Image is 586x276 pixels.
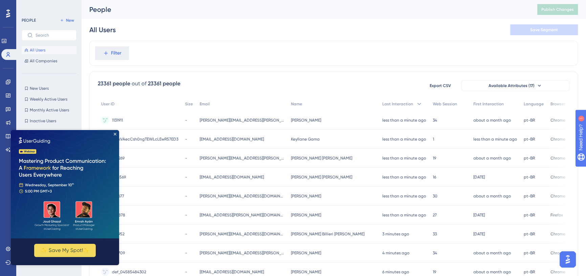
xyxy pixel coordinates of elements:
span: Export CSV [430,83,451,88]
span: Last Interaction [382,101,413,107]
span: Keyllane Gama [291,136,320,142]
span: 1131911 [112,118,123,123]
time: [DATE] [473,232,485,236]
span: Weekly Active Users [30,97,67,102]
span: Browser [550,101,565,107]
span: - [185,231,187,237]
span: Language [524,101,544,107]
span: Save Segment [530,27,558,33]
time: less than a minute ago [382,137,426,142]
button: New [58,16,76,24]
span: pt-BR [524,250,535,256]
span: New Users [30,86,49,91]
span: - [185,212,187,218]
span: Chrome [550,174,565,180]
span: First Interaction [473,101,504,107]
span: Filter [111,49,121,57]
span: Publish Changes [541,7,574,12]
span: All Users [30,47,45,53]
span: - [185,174,187,180]
span: Chrome [550,231,565,237]
span: [PERSON_NAME] [291,250,321,256]
span: aLTxVAecCsh0ngTEWLcLEwR57ED3 [112,136,178,142]
div: 1 [47,3,49,9]
span: Chrome [550,269,565,275]
span: - [185,250,187,256]
span: All Companies [30,58,57,64]
span: [PERSON_NAME] [291,269,321,275]
span: [PERSON_NAME][EMAIL_ADDRESS][DOMAIN_NAME] [200,231,284,237]
span: [PERSON_NAME][EMAIL_ADDRESS][PERSON_NAME][DOMAIN_NAME] [200,155,284,161]
div: 23361 people [148,80,180,88]
button: All Companies [22,57,76,65]
span: Firefox [550,212,563,218]
span: - [185,136,187,142]
span: [PERSON_NAME] [291,193,321,199]
span: Name [291,101,302,107]
span: [PERSON_NAME] [291,212,321,218]
span: Need Help? [16,2,42,10]
span: Size [185,101,193,107]
span: 19 [433,269,436,275]
time: about a month ago [473,156,511,161]
span: pt-BR [524,155,535,161]
iframe: UserGuiding AI Assistant Launcher [558,249,578,270]
span: Chrome [550,118,565,123]
span: User ID [101,101,115,107]
span: New [66,18,74,23]
button: Save Segment [510,24,578,35]
span: [EMAIL_ADDRESS][DOMAIN_NAME] [200,269,264,275]
div: All Users [89,25,116,35]
span: Email [200,101,210,107]
span: pt-BR [524,212,535,218]
span: - [185,118,187,123]
span: [EMAIL_ADDRESS][DOMAIN_NAME] [200,136,264,142]
span: [PERSON_NAME][EMAIL_ADDRESS][PERSON_NAME][DOMAIN_NAME] [200,118,284,123]
button: Export CSV [423,80,457,91]
span: [PERSON_NAME][EMAIL_ADDRESS][DOMAIN_NAME] [200,193,284,199]
span: [PERSON_NAME] Billieri [PERSON_NAME] [291,231,364,237]
button: New Users [22,84,76,92]
time: about a month ago [473,194,511,198]
time: 3 minutes ago [382,232,409,236]
time: 4 minutes ago [382,251,409,255]
span: 27 [433,212,437,218]
div: People [89,5,520,14]
time: [DATE] [473,175,485,179]
time: less than a minute ago [473,137,517,142]
span: Chrome [550,136,565,142]
span: [PERSON_NAME] [291,118,321,123]
div: 23361 people [98,80,130,88]
button: Available Attributes (17) [461,80,569,91]
span: Chrome [550,155,565,161]
time: 6 minutes ago [382,270,409,274]
span: Chrome [550,193,565,199]
span: 19 [433,155,436,161]
time: less than a minute ago [382,118,426,123]
button: Inactive Users [22,117,76,125]
span: [EMAIL_ADDRESS][DOMAIN_NAME] [200,174,264,180]
time: less than a minute ago [382,175,426,179]
time: less than a minute ago [382,213,426,217]
span: pt-BR [524,136,535,142]
span: Chrome [550,250,565,256]
button: All Users [22,46,76,54]
time: about a month ago [473,251,511,255]
div: PEOPLE [22,18,36,23]
span: 16 [433,174,436,180]
time: less than a minute ago [382,194,426,198]
span: Available Attributes (17) [489,83,535,88]
span: 34 [433,250,437,256]
span: [PERSON_NAME] [PERSON_NAME] [291,155,352,161]
span: 1 [433,136,434,142]
span: pt-BR [524,174,535,180]
time: about a month ago [473,270,511,274]
span: - [185,269,187,275]
span: [EMAIL_ADDRESS][PERSON_NAME][DOMAIN_NAME] [200,212,284,218]
span: pt-BR [524,118,535,123]
span: [PERSON_NAME][EMAIL_ADDRESS][PERSON_NAME][DOMAIN_NAME] [200,250,284,256]
span: pt-BR [524,269,535,275]
div: out of [132,80,146,88]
